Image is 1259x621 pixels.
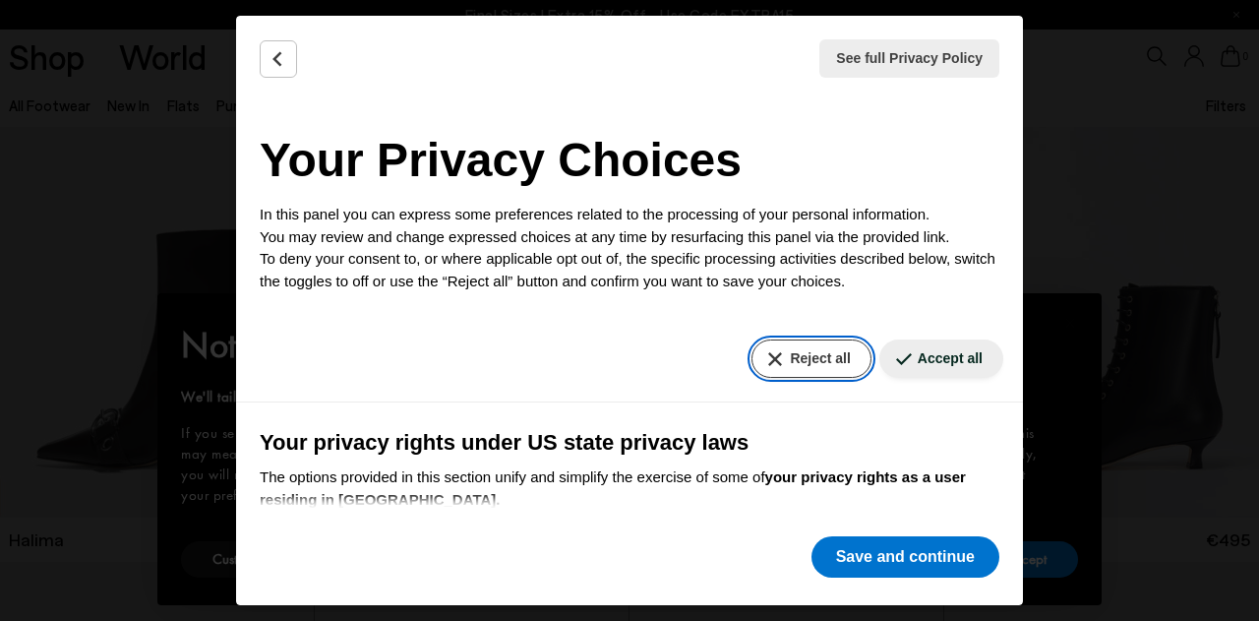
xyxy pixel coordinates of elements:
button: See full Privacy Policy [819,39,999,78]
b: your privacy rights as a user residing in [GEOGRAPHIC_DATA]. [260,468,966,508]
p: In this panel you can express some preferences related to the processing of your personal informa... [260,204,999,292]
button: Accept all [879,340,1003,378]
button: Save and continue [811,536,999,578]
span: See full Privacy Policy [836,48,983,69]
button: Back [260,40,297,78]
p: The options provided in this section unify and simplify the exercise of some of To learn more abo... [260,466,999,533]
h3: Your privacy rights under US state privacy laws [260,426,999,459]
h2: Your Privacy Choices [260,125,999,196]
button: Reject all [751,340,870,378]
